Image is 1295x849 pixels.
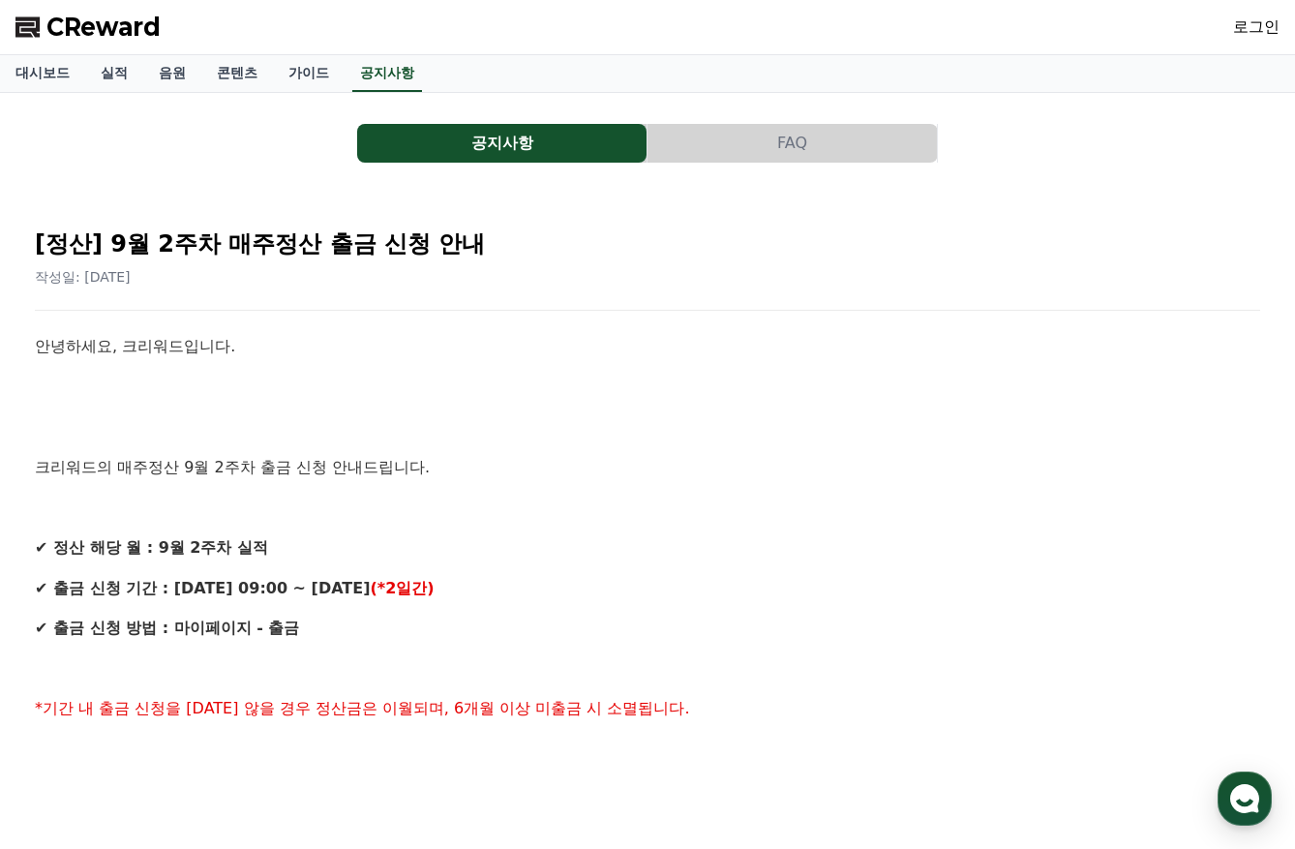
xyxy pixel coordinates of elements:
[35,579,370,597] strong: ✔ 출금 신청 기간 : [DATE] 09:00 ~ [DATE]
[370,579,434,597] strong: (*2일간)
[35,228,1260,259] h2: [정산] 9월 2주차 매주정산 출금 신청 안내
[352,55,422,92] a: 공지사항
[35,269,131,285] span: 작성일: [DATE]
[35,334,1260,359] p: 안녕하세요, 크리워드입니다.
[46,12,161,43] span: CReward
[273,55,345,92] a: 가이드
[647,124,937,163] button: FAQ
[647,124,938,163] a: FAQ
[143,55,201,92] a: 음원
[85,55,143,92] a: 실적
[35,619,299,637] strong: ✔ 출금 신청 방법 : 마이페이지 - 출금
[35,455,1260,480] p: 크리워드의 매주정산 9월 2주차 출금 신청 안내드립니다.
[15,12,161,43] a: CReward
[35,538,268,557] strong: ✔ 정산 해당 월 : 9월 2주차 실적
[201,55,273,92] a: 콘텐츠
[357,124,647,163] button: 공지사항
[1233,15,1280,39] a: 로그인
[357,124,647,163] a: 공지사항
[35,699,690,717] span: *기간 내 출금 신청을 [DATE] 않을 경우 정산금은 이월되며, 6개월 이상 미출금 시 소멸됩니다.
